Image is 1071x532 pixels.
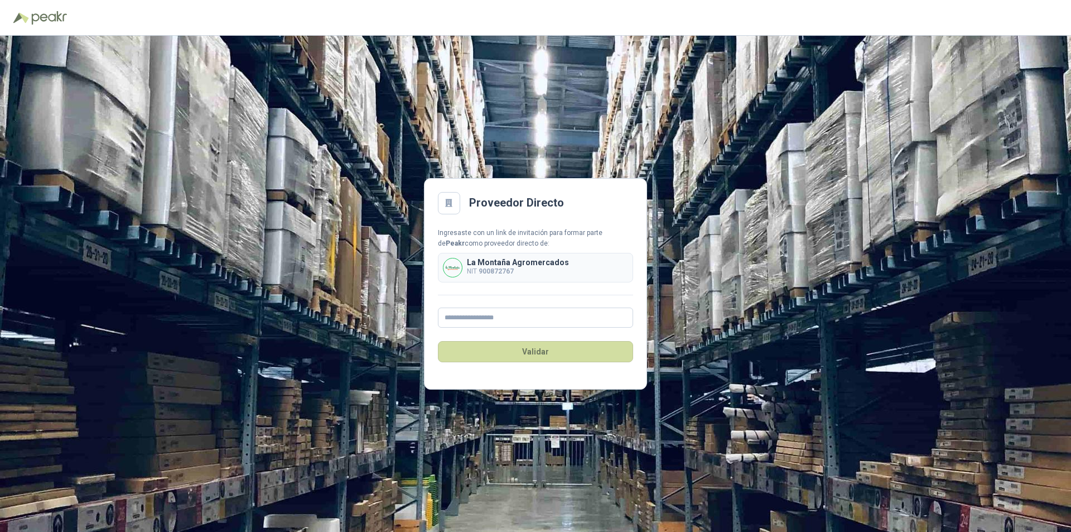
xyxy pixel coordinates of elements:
img: Peakr [31,11,67,25]
b: 900872767 [479,267,514,275]
button: Validar [438,341,633,362]
b: Peakr [446,239,465,247]
h2: Proveedor Directo [469,194,564,212]
p: NIT [467,266,569,277]
div: Ingresaste con un link de invitación para formar parte de como proveedor directo de: [438,228,633,249]
img: Logo [13,12,29,23]
p: La Montaña Agromercados [467,258,569,266]
img: Company Logo [443,258,462,277]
